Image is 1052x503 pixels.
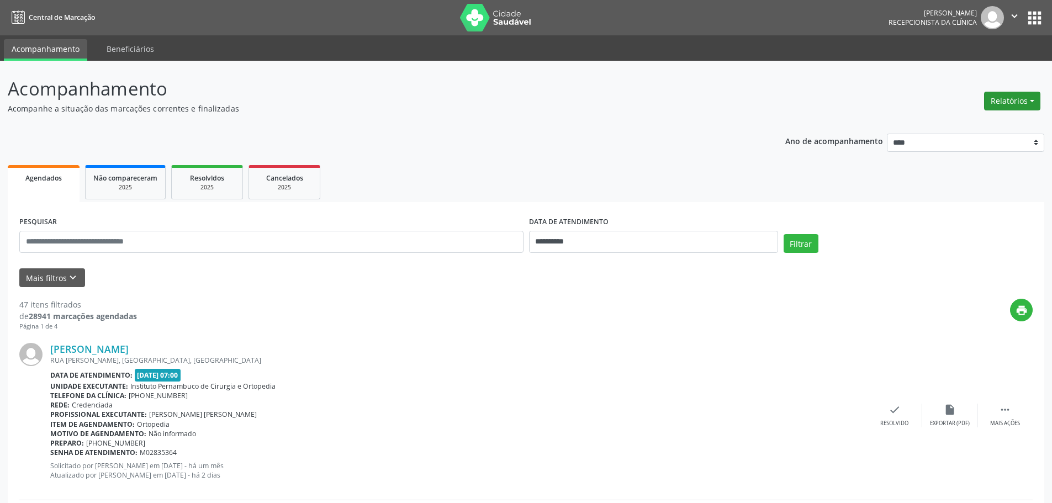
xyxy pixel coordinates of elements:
[1010,299,1033,321] button: print
[86,438,145,448] span: [PHONE_NUMBER]
[50,448,138,457] b: Senha de atendimento:
[19,299,137,310] div: 47 itens filtrados
[4,39,87,61] a: Acompanhamento
[50,429,146,438] b: Motivo de agendamento:
[785,134,883,147] p: Ano de acompanhamento
[257,183,312,192] div: 2025
[67,272,79,284] i: keyboard_arrow_down
[50,400,70,410] b: Rede:
[50,370,133,380] b: Data de atendimento:
[930,420,970,427] div: Exportar (PDF)
[990,420,1020,427] div: Mais ações
[25,173,62,183] span: Agendados
[93,173,157,183] span: Não compareceram
[50,356,867,365] div: RUA [PERSON_NAME], [GEOGRAPHIC_DATA], [GEOGRAPHIC_DATA]
[93,183,157,192] div: 2025
[19,343,43,366] img: img
[50,410,147,419] b: Profissional executante:
[529,214,609,231] label: DATA DE ATENDIMENTO
[8,103,733,114] p: Acompanhe a situação das marcações correntes e finalizadas
[981,6,1004,29] img: img
[1004,6,1025,29] button: 
[29,13,95,22] span: Central de Marcação
[1016,304,1028,316] i: print
[19,310,137,322] div: de
[944,404,956,416] i: insert_drive_file
[266,173,303,183] span: Cancelados
[889,18,977,27] span: Recepcionista da clínica
[19,214,57,231] label: PESQUISAR
[50,391,126,400] b: Telefone da clínica:
[889,8,977,18] div: [PERSON_NAME]
[880,420,908,427] div: Resolvido
[50,382,128,391] b: Unidade executante:
[149,410,257,419] span: [PERSON_NAME] [PERSON_NAME]
[8,8,95,27] a: Central de Marcação
[19,268,85,288] button: Mais filtroskeyboard_arrow_down
[72,400,113,410] span: Credenciada
[137,420,170,429] span: Ortopedia
[29,311,137,321] strong: 28941 marcações agendadas
[1008,10,1021,22] i: 
[140,448,177,457] span: M02835364
[784,234,818,253] button: Filtrar
[8,75,733,103] p: Acompanhamento
[179,183,235,192] div: 2025
[190,173,224,183] span: Resolvidos
[149,429,196,438] span: Não informado
[135,369,181,382] span: [DATE] 07:00
[129,391,188,400] span: [PHONE_NUMBER]
[889,404,901,416] i: check
[50,343,129,355] a: [PERSON_NAME]
[999,404,1011,416] i: 
[99,39,162,59] a: Beneficiários
[1025,8,1044,28] button: apps
[984,92,1040,110] button: Relatórios
[50,420,135,429] b: Item de agendamento:
[50,438,84,448] b: Preparo:
[19,322,137,331] div: Página 1 de 4
[130,382,276,391] span: Instituto Pernambuco de Cirurgia e Ortopedia
[50,461,867,480] p: Solicitado por [PERSON_NAME] em [DATE] - há um mês Atualizado por [PERSON_NAME] em [DATE] - há 2 ...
